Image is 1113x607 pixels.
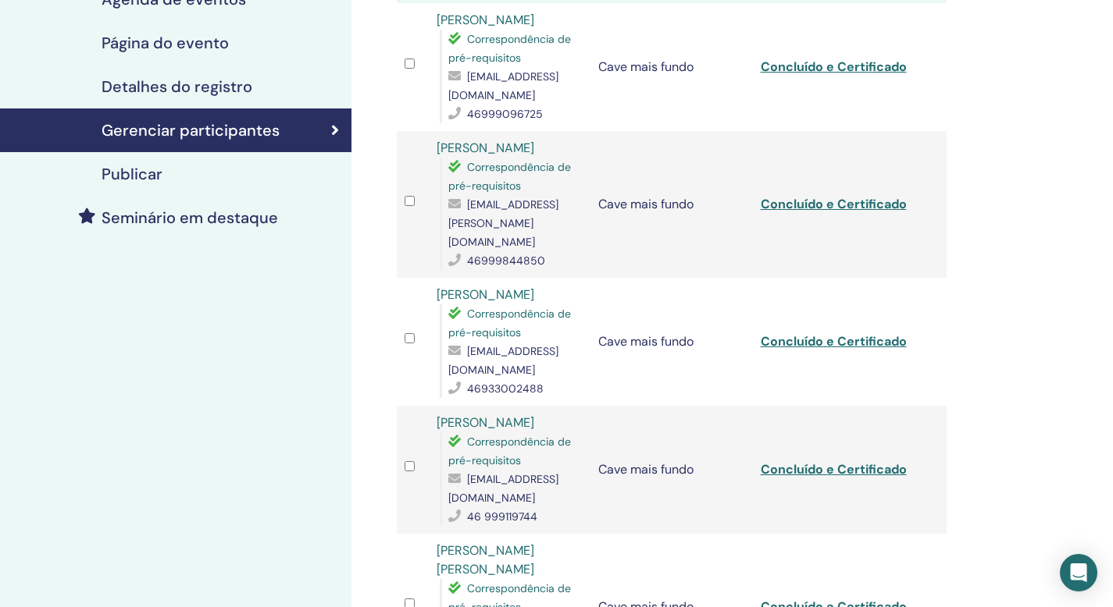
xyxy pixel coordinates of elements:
[467,107,543,121] font: 46999096725
[102,120,280,140] font: Gerenciar participantes
[448,344,558,377] font: [EMAIL_ADDRESS][DOMAIN_NAME]
[761,333,907,350] a: Concluído e Certificado
[598,59,694,75] font: Cave mais fundo
[448,32,571,65] font: Correspondência de pré-requisitos
[1060,554,1097,591] div: Abra o Intercom Messenger
[437,542,534,577] a: [PERSON_NAME] [PERSON_NAME]
[598,196,694,212] font: Cave mais fundo
[448,160,571,193] font: Correspondência de pré-requisitos
[102,33,229,53] font: Página do evento
[437,12,534,28] a: [PERSON_NAME]
[761,461,907,477] a: Concluído e Certificado
[448,307,571,339] font: Correspondência de pré-requisitos
[437,140,534,156] a: [PERSON_NAME]
[448,197,558,249] font: [EMAIL_ADDRESS][PERSON_NAME][DOMAIN_NAME]
[448,472,558,505] font: [EMAIL_ADDRESS][DOMAIN_NAME]
[102,164,162,184] font: Publicar
[761,59,907,75] a: Concluído e Certificado
[467,509,537,524] font: 46 999119744
[102,76,252,97] font: Detalhes do registro
[448,435,571,467] font: Correspondência de pré-requisitos
[467,254,545,268] font: 46999844850
[102,208,278,228] font: Seminário em destaque
[437,414,534,431] a: [PERSON_NAME]
[467,382,544,396] font: 46933002488
[761,196,907,212] a: Concluído e Certificado
[448,69,558,102] font: [EMAIL_ADDRESS][DOMAIN_NAME]
[598,333,694,350] font: Cave mais fundo
[437,286,534,303] a: [PERSON_NAME]
[598,461,694,477] font: Cave mais fundo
